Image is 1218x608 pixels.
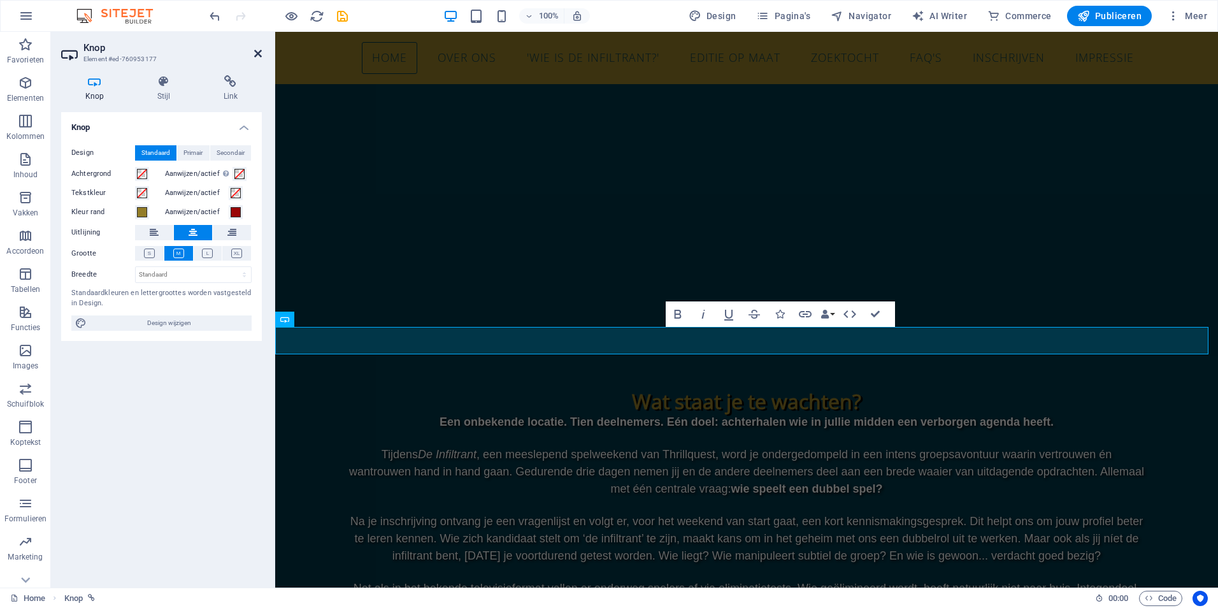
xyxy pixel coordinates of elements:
label: Design [71,145,135,161]
span: Code [1145,591,1177,606]
span: Klik om te selecteren, dubbelklik om te bewerken [64,591,83,606]
span: Pagina's [756,10,810,22]
button: Meer [1162,6,1212,26]
h3: Element #ed-760953177 [83,54,236,65]
h4: Stijl [133,75,199,102]
label: Kleur rand [71,205,135,220]
i: Opslaan (Ctrl+S) [335,9,350,24]
button: save [334,8,350,24]
label: Aanwijzen/actief [165,166,233,182]
span: 00 00 [1108,591,1128,606]
button: Primair [177,145,209,161]
div: ​ [74,342,869,382]
button: Link [793,301,817,327]
label: Achtergrond [71,166,135,182]
span: Secondair [217,145,245,161]
label: Uitlijning [71,225,135,240]
h6: Sessietijd [1095,591,1129,606]
span: AI Writer [912,10,967,22]
p: Marketing [8,552,43,562]
button: Commerce [982,6,1057,26]
p: Footer [14,475,37,486]
button: HTML [838,301,862,327]
button: Secondair [210,145,251,161]
p: Images [13,361,39,371]
label: Breedte [71,271,135,278]
span: Meer [1167,10,1207,22]
img: Editor Logo [73,8,169,24]
h2: Knop [83,42,262,54]
p: Elementen [7,93,44,103]
i: Stel bij het wijzigen van de grootte van de weergegeven website automatisch het juist zoomniveau ... [571,10,583,22]
label: Grootte [71,246,135,261]
span: : [1117,593,1119,603]
h4: Knop [61,75,133,102]
i: Pagina opnieuw laden [310,9,324,24]
p: Schuifblok [7,399,44,409]
button: Icons [768,301,792,327]
button: Code [1139,591,1182,606]
p: Tabellen [11,284,40,294]
label: Aanwijzen/actief [165,185,229,201]
button: Publiceren [1067,6,1152,26]
button: Design [684,6,742,26]
p: Inhoud [13,170,38,180]
span: Navigator [831,10,891,22]
i: Dit element is gelinkt [88,595,95,602]
button: Strikethrough [742,301,766,327]
span: Design wijzigen [90,315,248,331]
i: Ongedaan maken: Elementen verwijderen (Ctrl+Z) [208,9,222,24]
span: Design [689,10,736,22]
button: Standaard [135,145,176,161]
p: Favorieten [7,55,44,65]
h4: Knop [61,112,262,135]
nav: breadcrumb [64,591,95,606]
button: Data Bindings [819,301,836,327]
a: Klik om selectie op te heffen, dubbelklik om Pagina's te open [10,591,45,606]
span: Publiceren [1077,10,1142,22]
p: Vakken [13,208,39,218]
label: Tekstkleur [71,185,135,201]
button: Confirm (Ctrl+⏎) [863,301,887,327]
button: Design wijzigen [71,315,252,331]
p: Formulieren [4,514,47,524]
p: Accordeon [6,246,44,256]
button: Usercentrics [1193,591,1208,606]
button: 100% [519,8,564,24]
div: Standaardkleuren en lettergroottes worden vastgesteld in Design. [71,288,252,309]
button: Navigator [826,6,896,26]
span: Standaard [141,145,170,161]
button: Bold (Ctrl+B) [666,301,690,327]
button: Italic (Ctrl+I) [691,301,715,327]
button: undo [207,8,222,24]
span: Primair [183,145,203,161]
button: reload [309,8,324,24]
button: AI Writer [906,6,972,26]
p: Koptekst [10,437,41,447]
p: Functies [11,322,41,333]
span: Commerce [987,10,1052,22]
div: Design (Ctrl+Alt+Y) [684,6,742,26]
h6: 100% [538,8,559,24]
button: Underline (Ctrl+U) [717,301,741,327]
button: Pagina's [751,6,815,26]
label: Aanwijzen/actief [165,205,229,220]
h4: Link [199,75,262,102]
p: Kolommen [6,131,45,141]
